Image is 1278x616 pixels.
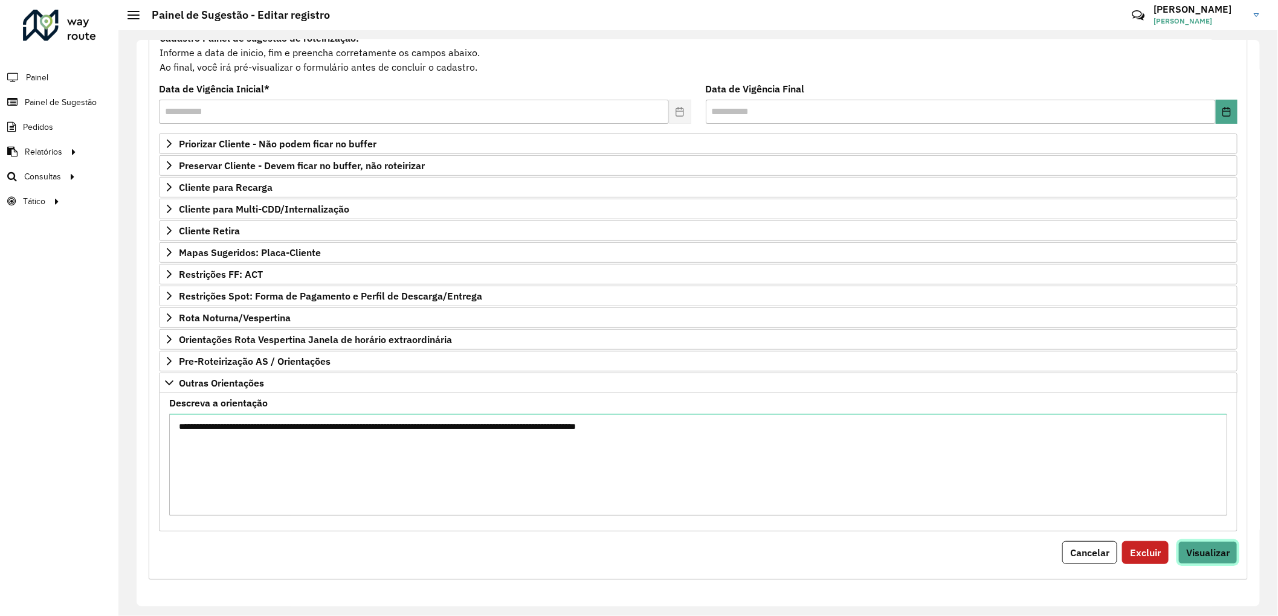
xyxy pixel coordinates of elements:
span: Orientações Rota Vespertina Janela de horário extraordinária [179,335,452,344]
span: Cliente para Recarga [179,182,273,192]
a: Priorizar Cliente - Não podem ficar no buffer [159,133,1238,154]
div: Informe a data de inicio, fim e preencha corretamente os campos abaixo. Ao final, você irá pré-vi... [159,30,1238,75]
strong: Cadastro Painel de sugestão de roteirização: [160,32,359,44]
span: [PERSON_NAME] [1154,16,1245,27]
span: Priorizar Cliente - Não podem ficar no buffer [179,139,376,149]
a: Cliente para Recarga [159,177,1238,197]
label: Data de Vigência Final [706,82,805,96]
span: Painel [26,71,48,84]
span: Preservar Cliente - Devem ficar no buffer, não roteirizar [179,161,425,170]
span: Outras Orientações [179,378,264,388]
span: Painel de Sugestão [25,96,97,109]
span: Restrições Spot: Forma de Pagamento e Perfil de Descarga/Entrega [179,291,482,301]
span: Tático [23,195,45,208]
button: Cancelar [1062,541,1117,564]
span: Excluir [1130,547,1161,559]
a: Restrições Spot: Forma de Pagamento e Perfil de Descarga/Entrega [159,286,1238,306]
button: Excluir [1122,541,1169,564]
span: Cancelar [1070,547,1109,559]
span: Restrições FF: ACT [179,269,263,279]
a: Preservar Cliente - Devem ficar no buffer, não roteirizar [159,155,1238,176]
h3: [PERSON_NAME] [1154,4,1245,15]
a: Cliente Retira [159,220,1238,241]
button: Visualizar [1178,541,1238,564]
span: Relatórios [25,146,62,158]
a: Pre-Roteirização AS / Orientações [159,351,1238,371]
a: Outras Orientações [159,373,1238,393]
a: Orientações Rota Vespertina Janela de horário extraordinária [159,329,1238,350]
span: Visualizar [1186,547,1230,559]
a: Mapas Sugeridos: Placa-Cliente [159,242,1238,263]
span: Cliente Retira [179,226,240,236]
label: Descreva a orientação [169,396,268,410]
span: Cliente para Multi-CDD/Internalização [179,204,349,214]
span: Mapas Sugeridos: Placa-Cliente [179,248,321,257]
a: Rota Noturna/Vespertina [159,307,1238,328]
a: Restrições FF: ACT [159,264,1238,284]
label: Data de Vigência Inicial [159,82,269,96]
span: Pedidos [23,121,53,133]
h2: Painel de Sugestão - Editar registro [140,8,330,22]
a: Cliente para Multi-CDD/Internalização [159,199,1238,219]
div: Outras Orientações [159,393,1238,531]
span: Consultas [24,170,61,183]
span: Rota Noturna/Vespertina [179,313,291,322]
a: Contato Rápido [1125,2,1151,28]
span: Pre-Roteirização AS / Orientações [179,356,331,366]
button: Choose Date [1216,100,1238,124]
